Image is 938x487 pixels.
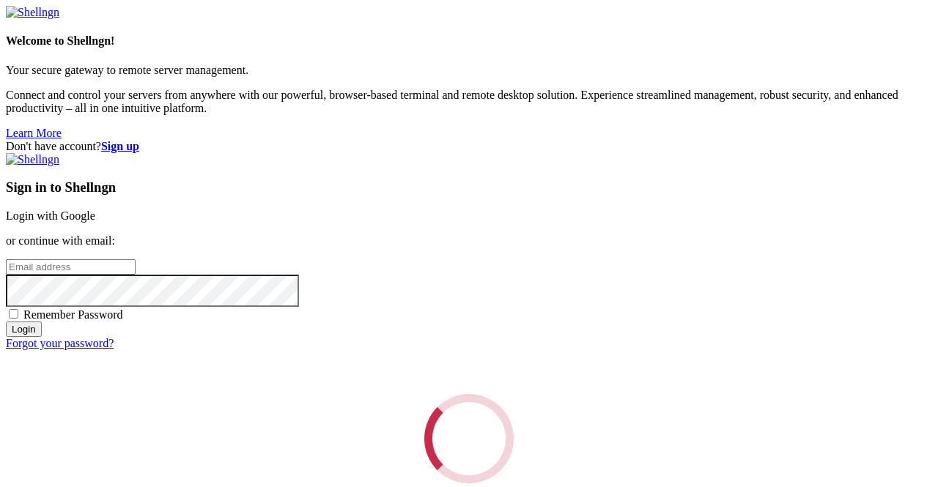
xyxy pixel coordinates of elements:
[6,259,136,275] input: Email address
[23,308,123,321] span: Remember Password
[6,34,932,48] h4: Welcome to Shellngn!
[6,153,59,166] img: Shellngn
[424,394,514,483] div: Loading...
[101,140,139,152] a: Sign up
[6,140,932,153] div: Don't have account?
[9,309,18,319] input: Remember Password
[6,64,932,77] p: Your secure gateway to remote server management.
[6,179,932,196] h3: Sign in to Shellngn
[6,89,932,115] p: Connect and control your servers from anywhere with our powerful, browser-based terminal and remo...
[6,337,114,349] a: Forgot your password?
[6,6,59,19] img: Shellngn
[6,234,932,248] p: or continue with email:
[6,209,95,222] a: Login with Google
[6,127,62,139] a: Learn More
[6,321,42,337] input: Login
